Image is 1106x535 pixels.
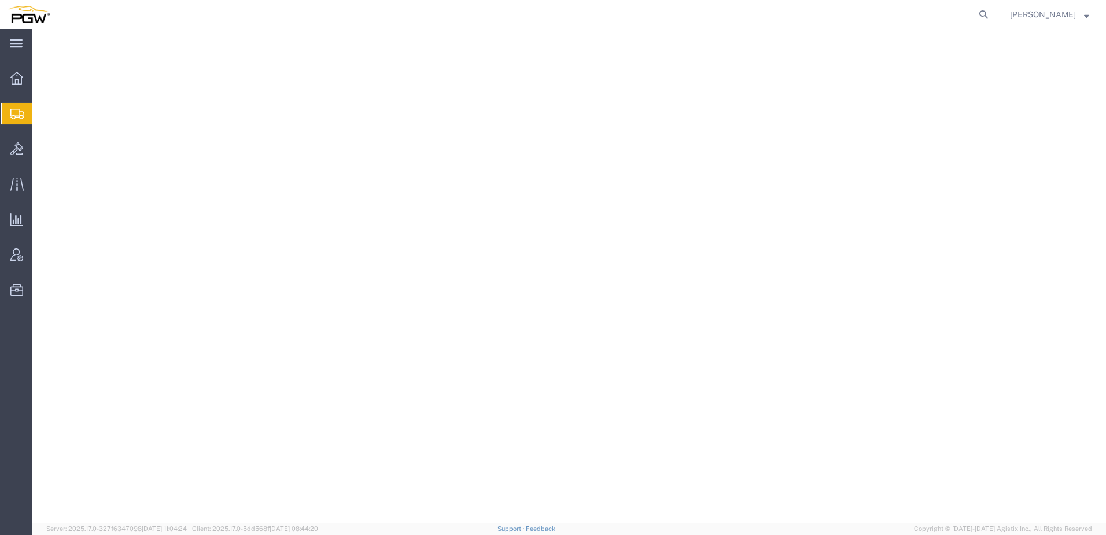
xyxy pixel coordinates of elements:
iframe: FS Legacy Container [32,29,1106,523]
span: Amber Hickey [1010,8,1076,21]
span: Copyright © [DATE]-[DATE] Agistix Inc., All Rights Reserved [914,524,1092,534]
a: Support [497,525,526,532]
button: [PERSON_NAME] [1009,8,1090,21]
span: Server: 2025.17.0-327f6347098 [46,525,187,532]
a: Feedback [526,525,555,532]
span: Client: 2025.17.0-5dd568f [192,525,318,532]
span: [DATE] 08:44:20 [270,525,318,532]
span: [DATE] 11:04:24 [142,525,187,532]
img: logo [8,6,50,23]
